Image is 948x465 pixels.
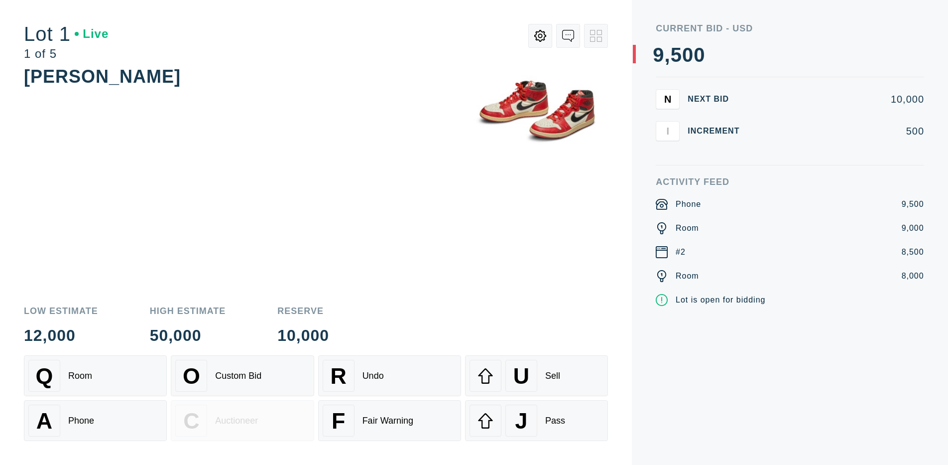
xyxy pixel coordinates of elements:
span: J [515,408,527,434]
span: O [183,363,200,389]
button: USell [465,355,608,396]
button: APhone [24,400,167,441]
span: U [513,363,529,389]
div: Auctioneer [215,416,258,426]
div: Increment [688,127,747,135]
div: Fair Warning [362,416,413,426]
div: 10,000 [277,327,329,343]
div: 9,500 [902,198,924,210]
div: Live [75,28,109,40]
div: 8,000 [902,270,924,282]
button: I [656,121,680,141]
span: Q [36,363,53,389]
div: #2 [676,246,686,258]
div: 9 [653,45,664,65]
span: I [667,125,670,137]
div: 8,500 [902,246,924,258]
div: Phone [676,198,701,210]
div: Room [676,222,699,234]
div: Lot is open for bidding [676,294,765,306]
span: C [183,408,199,434]
div: Reserve [277,307,329,315]
button: JPass [465,400,608,441]
div: Undo [362,371,384,381]
div: 1 of 5 [24,48,109,60]
div: High Estimate [150,307,226,315]
button: N [656,89,680,109]
div: Room [68,371,92,381]
button: RUndo [318,355,461,396]
div: Activity Feed [656,177,924,186]
div: Current Bid - USD [656,24,924,33]
div: 50,000 [150,327,226,343]
div: Custom Bid [215,371,261,381]
div: 5 [671,45,682,65]
div: Pass [545,416,565,426]
span: R [330,363,346,389]
div: 9,000 [902,222,924,234]
span: N [664,93,671,105]
div: Next Bid [688,95,747,103]
div: 12,000 [24,327,98,343]
div: , [665,45,671,244]
button: QRoom [24,355,167,396]
div: Low Estimate [24,307,98,315]
div: Sell [545,371,560,381]
span: F [332,408,345,434]
div: 500 [755,126,924,136]
div: 0 [682,45,694,65]
div: 10,000 [755,94,924,104]
button: OCustom Bid [171,355,314,396]
button: FFair Warning [318,400,461,441]
div: 0 [694,45,705,65]
div: Lot 1 [24,24,109,44]
div: Room [676,270,699,282]
div: Phone [68,416,94,426]
span: A [36,408,52,434]
div: [PERSON_NAME] [24,66,181,87]
button: CAuctioneer [171,400,314,441]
